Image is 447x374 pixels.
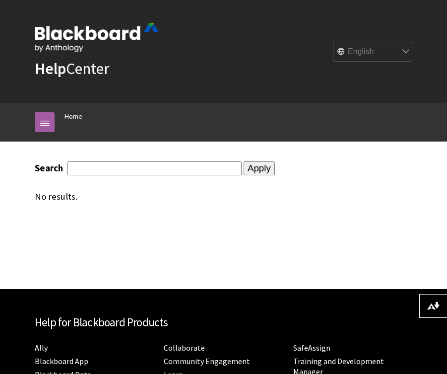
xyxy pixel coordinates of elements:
[64,110,82,123] a: Home
[35,314,412,331] h2: Help for Blackboard Products
[35,356,88,367] a: Blackboard App
[164,356,250,367] a: Community Engagement
[35,59,66,78] strong: Help
[164,343,205,353] a: Collaborate
[35,191,412,202] div: No results.
[35,59,109,78] a: HelpCenter
[293,343,330,353] a: SafeAssign
[333,42,413,62] select: Site Language Selector
[244,161,275,175] input: Apply
[35,162,65,174] label: Search
[35,23,159,52] img: Blackboard by Anthology
[35,343,48,353] a: Ally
